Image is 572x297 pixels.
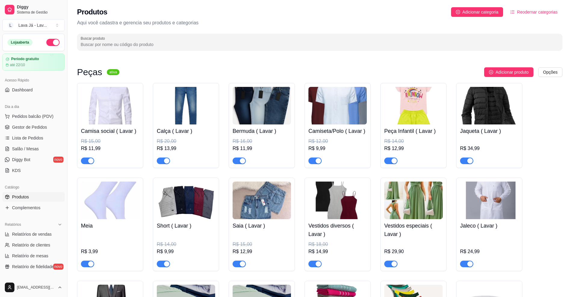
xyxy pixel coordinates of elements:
[2,75,65,85] div: Acesso Rápido
[233,87,291,124] img: product-image
[11,57,39,61] article: Período gratuito
[233,222,291,230] h4: Saia ( Lavar )
[157,145,215,152] div: R$ 13,99
[12,124,47,130] span: Gestor de Pedidos
[384,182,443,219] img: product-image
[157,138,215,145] div: R$ 20,00
[460,87,518,124] img: product-image
[308,248,367,255] div: R$ 14,99
[17,10,62,15] span: Sistema de Gestão
[12,242,50,248] span: Relatório de clientes
[308,127,367,135] h4: Camiseta/Polo ( Lavar )
[308,222,367,238] h4: Vestidos diversos ( Lavar )
[12,87,33,93] span: Dashboard
[77,69,102,76] h3: Peças
[2,19,65,31] button: Select a team
[12,264,54,270] span: Relatório de fidelidade
[81,248,139,255] div: R$ 3,99
[12,253,48,259] span: Relatório de mesas
[2,133,65,143] a: Lista de Pedidos
[81,87,139,124] img: product-image
[2,203,65,213] a: Complementos
[460,145,518,152] div: R$ 34,99
[451,7,503,17] button: Adicionar categoria
[2,182,65,192] div: Catálogo
[107,69,119,75] sup: ativa
[157,182,215,219] img: product-image
[496,69,529,75] span: Adicionar produto
[12,146,39,152] span: Salão / Mesas
[308,182,367,219] img: product-image
[46,39,60,46] button: Alterar Status
[384,138,443,145] div: R$ 14,00
[157,248,215,255] div: R$ 9,99
[157,222,215,230] h4: Short ( Lavar )
[2,144,65,154] a: Salão / Mesas
[308,241,367,248] div: R$ 18,00
[10,63,25,67] article: até 22/10
[233,145,291,152] div: R$ 11,99
[17,5,62,10] span: Diggy
[81,138,139,145] div: R$ 15,00
[2,229,65,239] a: Relatórios de vendas
[8,39,32,46] div: Loja aberta
[460,182,518,219] img: product-image
[2,251,65,261] a: Relatório de mesas
[2,155,65,164] a: Diggy Botnovo
[12,194,29,200] span: Produtos
[543,69,558,75] span: Opções
[12,167,21,173] span: KDS
[517,9,558,15] span: Reodernar categorias
[2,85,65,95] a: Dashboard
[81,222,139,230] h4: Meia
[2,122,65,132] a: Gestor de Pedidos
[12,113,54,119] span: Pedidos balcão (PDV)
[233,138,291,145] div: R$ 16,00
[81,182,139,219] img: product-image
[77,19,562,26] p: Aqui você cadastra e gerencia seu produtos e categorias
[484,67,533,77] button: Adicionar produto
[2,102,65,112] div: Dia a dia
[456,10,460,14] span: plus-circle
[81,36,107,41] label: Buscar produto
[81,127,139,135] h4: Camisa social ( Lavar )
[12,157,30,163] span: Diggy Bot
[77,7,107,17] h2: Produtos
[157,241,215,248] div: R$ 14,00
[12,231,52,237] span: Relatórios de vendas
[81,41,559,47] input: Buscar produto
[384,145,443,152] div: R$ 12,99
[384,222,443,238] h4: Vestidos especiais ( Lavar )
[157,87,215,124] img: product-image
[2,192,65,202] a: Produtos
[12,205,40,211] span: Complementos
[2,54,65,71] a: Período gratuitoaté 22/10
[308,138,367,145] div: R$ 12,00
[2,280,65,295] button: [EMAIL_ADDRESS][DOMAIN_NAME]
[233,241,291,248] div: R$ 15,00
[81,145,139,152] div: R$ 11,99
[460,127,518,135] h4: Jaqueta ( Lavar )
[2,112,65,121] button: Pedidos balcão (PDV)
[2,240,65,250] a: Relatório de clientes
[538,67,562,77] button: Opções
[2,262,65,271] a: Relatório de fidelidadenovo
[462,9,499,15] span: Adicionar categoria
[18,22,47,28] div: Lava Já - Lav ...
[384,127,443,135] h4: Peça Infantil ( Lavar )
[384,248,443,255] div: R$ 29,90
[308,87,367,124] img: product-image
[506,7,562,17] button: Reodernar categorias
[157,127,215,135] h4: Calça ( Lavar )
[2,2,65,17] a: DiggySistema de Gestão
[460,248,518,255] div: R$ 24,99
[489,70,493,74] span: plus-circle
[12,135,43,141] span: Lista de Pedidos
[233,248,291,255] div: R$ 12,99
[384,87,443,124] img: product-image
[8,22,14,28] span: L
[5,222,21,227] span: Relatórios
[17,285,55,290] span: [EMAIL_ADDRESS][DOMAIN_NAME]
[233,182,291,219] img: product-image
[510,10,515,14] span: ordered-list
